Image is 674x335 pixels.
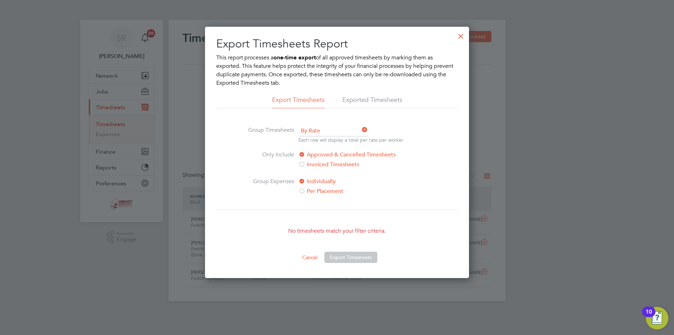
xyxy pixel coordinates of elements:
[646,312,652,321] div: 10
[298,136,403,143] p: Each row will display a total per rate per worker
[216,227,458,235] p: No timesheets match your filter criteria.
[298,160,416,169] label: Invoiced Timesheets
[298,150,416,159] label: Approved & Cancelled Timesheets
[272,96,325,108] li: Export Timesheets
[273,54,316,61] b: one-time export
[342,96,402,108] li: Exported Timesheets
[242,177,294,195] label: Group Expenses
[216,37,458,51] h2: Export Timesheets Report
[216,53,458,87] p: This report processes a of all approved timesheets by marking them as exported. This feature help...
[298,187,416,195] label: Per Placement
[324,252,377,263] button: Export Timesheets
[242,150,294,169] label: Only Include
[242,126,294,142] label: Group Timesheets
[646,307,668,329] button: Open Resource Center, 10 new notifications
[297,252,323,263] button: Cancel
[298,126,368,136] span: By Rate
[298,177,416,186] label: Individually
